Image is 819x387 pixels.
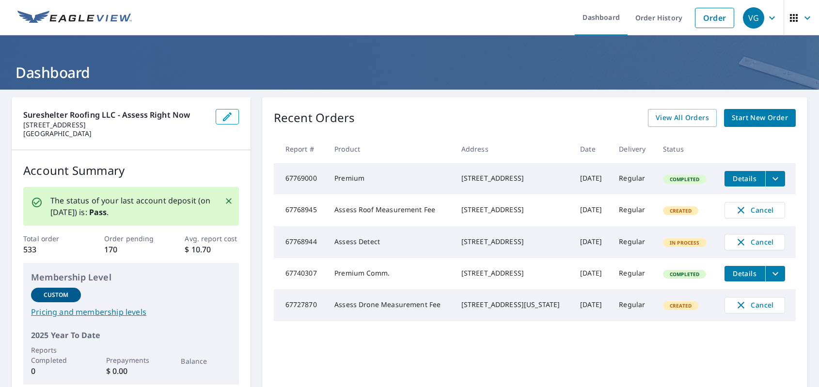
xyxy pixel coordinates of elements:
span: Completed [664,176,705,183]
span: Cancel [735,299,775,311]
p: Account Summary [23,162,239,179]
td: 67727870 [274,289,327,321]
span: Completed [664,271,705,278]
a: Order [695,8,734,28]
th: Product [327,135,454,163]
p: 0 [31,365,81,377]
button: filesDropdownBtn-67740307 [765,266,785,281]
a: View All Orders [648,109,717,127]
p: $ 10.70 [185,244,238,255]
p: 170 [104,244,158,255]
th: Delivery [611,135,655,163]
a: Pricing and membership levels [31,306,231,318]
p: Membership Level [31,271,231,284]
img: EV Logo [17,11,132,25]
span: Cancel [735,236,775,248]
td: Premium [327,163,454,194]
button: Cancel [724,202,785,218]
button: Cancel [724,297,785,313]
td: Premium Comm. [327,258,454,289]
th: Address [454,135,573,163]
td: Assess Roof Measurement Fee [327,194,454,226]
div: [STREET_ADDRESS] [461,173,565,183]
button: detailsBtn-67769000 [724,171,765,186]
div: [STREET_ADDRESS] [461,237,565,247]
button: filesDropdownBtn-67769000 [765,171,785,186]
td: Assess Detect [327,226,454,258]
span: Created [664,207,697,214]
span: Details [730,174,759,183]
h1: Dashboard [12,62,807,82]
td: Regular [611,194,655,226]
span: Start New Order [732,112,788,124]
p: Custom [44,291,69,299]
p: Total order [23,233,77,244]
div: VG [743,7,764,29]
div: [STREET_ADDRESS][US_STATE] [461,300,565,310]
th: Date [572,135,611,163]
td: [DATE] [572,226,611,258]
p: Balance [181,356,231,366]
p: The status of your last account deposit (on [DATE]) is: . [50,195,213,218]
td: 67769000 [274,163,327,194]
div: [STREET_ADDRESS] [461,205,565,215]
span: Created [664,302,697,309]
th: Status [655,135,716,163]
p: Recent Orders [274,109,355,127]
p: 533 [23,244,77,255]
span: View All Orders [656,112,709,124]
td: Regular [611,226,655,258]
td: [DATE] [572,163,611,194]
p: $ 0.00 [106,365,156,377]
p: [GEOGRAPHIC_DATA] [23,129,208,138]
p: Order pending [104,233,158,244]
span: Details [730,269,759,278]
p: 2025 Year To Date [31,329,231,341]
a: Start New Order [724,109,796,127]
td: 67740307 [274,258,327,289]
td: 67768945 [274,194,327,226]
b: Pass [89,207,107,217]
td: Assess Drone Measurement Fee [327,289,454,321]
td: [DATE] [572,289,611,321]
div: [STREET_ADDRESS] [461,268,565,278]
td: [DATE] [572,194,611,226]
p: [STREET_ADDRESS] [23,121,208,129]
p: Sureshelter Roofing LLC - Assess Right Now [23,109,208,121]
td: Regular [611,258,655,289]
button: Close [222,195,235,207]
td: 67768944 [274,226,327,258]
td: Regular [611,163,655,194]
td: [DATE] [572,258,611,289]
span: Cancel [735,204,775,216]
td: Regular [611,289,655,321]
p: Avg. report cost [185,233,238,244]
button: detailsBtn-67740307 [724,266,765,281]
th: Report # [274,135,327,163]
span: In Process [664,239,706,246]
p: Reports Completed [31,345,81,365]
button: Cancel [724,234,785,250]
p: Prepayments [106,355,156,365]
